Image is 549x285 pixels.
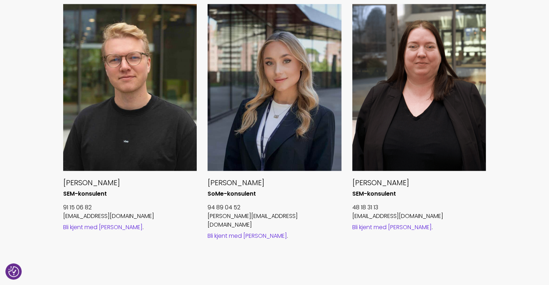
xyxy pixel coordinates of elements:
[63,223,143,231] a: Bli kjent med [PERSON_NAME]
[208,190,341,198] h6: SoMe-konsulent
[352,190,486,198] h6: SEM-konsulent
[63,212,154,220] a: [EMAIL_ADDRESS][DOMAIN_NAME]
[208,203,341,212] p: 94 89 04 52
[63,203,197,212] p: 91 15 06 82
[63,178,197,187] h5: [PERSON_NAME]
[352,178,486,187] h5: [PERSON_NAME]
[352,203,486,212] p: 48 18 31 13
[208,212,298,229] a: [PERSON_NAME][EMAIL_ADDRESS][DOMAIN_NAME]
[352,212,443,220] a: [EMAIL_ADDRESS][DOMAIN_NAME]
[208,232,341,240] div: .
[208,178,341,187] h5: [PERSON_NAME]
[63,190,197,198] h6: SEM-konsulent
[8,266,19,277] button: Samtykkepreferanser
[352,223,486,231] div: .
[208,232,287,240] a: Bli kjent med [PERSON_NAME]
[63,223,197,231] div: .
[352,223,432,231] a: Bli kjent med [PERSON_NAME]
[8,266,19,277] img: Revisit consent button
